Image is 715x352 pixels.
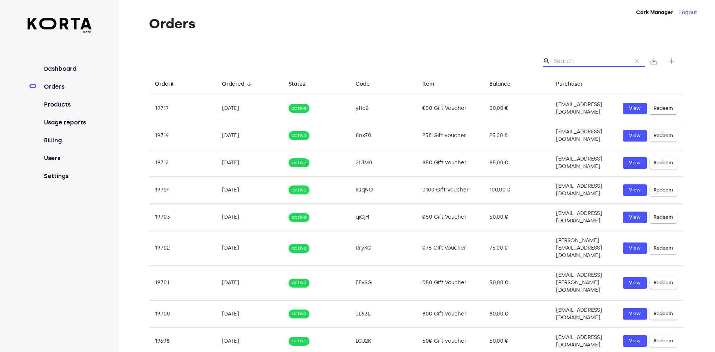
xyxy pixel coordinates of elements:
span: active [289,132,309,139]
img: Korta [28,18,92,29]
td: €50 Gift Voucher [416,204,483,231]
span: Search [543,57,550,65]
span: View [627,131,643,140]
span: save_alt [649,57,658,66]
span: View [627,337,643,345]
a: Products [42,100,92,109]
td: 19701 [149,266,216,300]
span: active [289,279,309,286]
td: 80,00 € [483,300,550,327]
span: View [627,244,643,253]
td: [EMAIL_ADDRESS][DOMAIN_NAME] [550,149,617,177]
button: View [623,157,647,169]
td: RryKC [350,231,417,266]
td: [DATE] [216,300,283,327]
span: Redeem [654,244,673,253]
span: Code [356,80,379,89]
span: active [289,245,309,252]
button: Redeem [650,277,677,289]
td: [EMAIL_ADDRESS][DOMAIN_NAME] [550,204,617,231]
span: Balance [489,80,520,89]
span: View [627,186,643,194]
td: 19712 [149,149,216,177]
a: View [623,184,647,196]
div: Status [289,80,305,89]
td: 25€ Gift voucher [416,122,483,149]
a: View [623,335,647,347]
div: Balance [489,80,511,89]
td: [DATE] [216,204,283,231]
button: View [623,277,647,289]
div: Purchaser [556,80,583,89]
div: Item [422,80,434,89]
td: yflc2 [350,95,417,122]
td: [DATE] [216,122,283,149]
span: Purchaser [556,80,592,89]
span: add [667,57,676,66]
button: Redeem [650,242,677,254]
td: [EMAIL_ADDRESS][DOMAIN_NAME] [550,177,617,204]
td: [EMAIL_ADDRESS][DOMAIN_NAME] [550,95,617,122]
span: View [627,310,643,318]
span: Redeem [654,131,673,140]
td: 2LJM0 [350,149,417,177]
span: Status [289,80,315,89]
button: Create new gift card [663,52,681,70]
button: View [623,242,647,254]
button: Redeem [650,335,677,347]
td: 8nx70 [350,122,417,149]
button: View [623,212,647,223]
span: View [627,279,643,287]
td: 85,00 € [483,149,550,177]
td: €50 Gift Voucher [416,95,483,122]
input: Search [553,55,626,67]
button: Redeem [650,308,677,320]
td: 19717 [149,95,216,122]
span: View [627,104,643,113]
td: [DATE] [216,95,283,122]
td: [EMAIL_ADDRESS][PERSON_NAME][DOMAIN_NAME] [550,266,617,300]
td: 19714 [149,122,216,149]
td: [DATE] [216,266,283,300]
span: active [289,105,309,112]
span: Redeem [654,213,673,222]
td: [DATE] [216,177,283,204]
button: Redeem [650,184,677,196]
td: 75,00 € [483,231,550,266]
span: Redeem [654,279,673,287]
span: Redeem [654,310,673,318]
span: arrow_downward [246,81,252,88]
td: [EMAIL_ADDRESS][DOMAIN_NAME] [550,300,617,327]
td: 19703 [149,204,216,231]
td: JL63L [350,300,417,327]
span: Redeem [654,337,673,345]
td: [DATE] [216,149,283,177]
span: View [627,213,643,222]
div: Ordered [222,80,244,89]
td: 19704 [149,177,216,204]
a: Users [42,154,92,163]
span: active [289,159,309,167]
div: Order# [155,80,174,89]
a: Usage reports [42,118,92,127]
td: €50 Gift Voucher [416,266,483,300]
td: qiGjH [350,204,417,231]
button: Redeem [650,103,677,114]
a: beta [28,18,92,35]
td: €75 Gift Voucher [416,231,483,266]
a: View [623,103,647,114]
td: 50,00 € [483,266,550,300]
span: active [289,187,309,194]
button: Redeem [650,212,677,223]
h1: Orders [149,16,684,31]
button: View [623,130,647,142]
span: active [289,310,309,317]
td: lQqNO [350,177,417,204]
span: Redeem [654,104,673,113]
strong: Cork Manager [636,9,673,16]
button: Redeem [650,130,677,142]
